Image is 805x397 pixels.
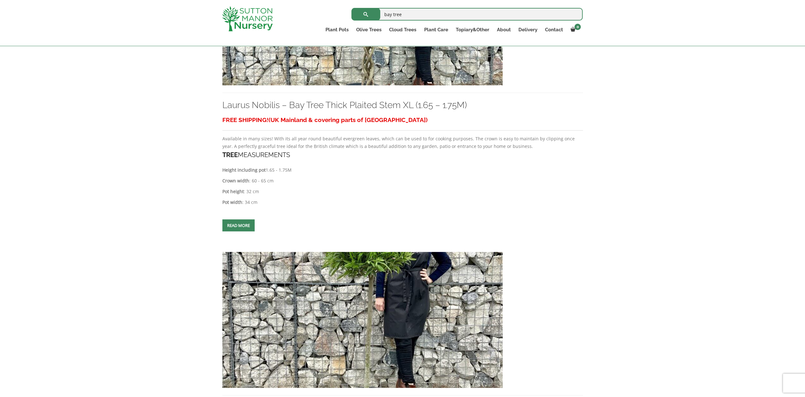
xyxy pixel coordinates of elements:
strong: Pot height [222,188,244,194]
span: 0 [574,24,581,30]
a: About [493,25,514,34]
a: Laurus nobilis - Angustifolia Bay Tree 1/2 Standard 1.30-1.40m [222,316,503,322]
h3: FREE SHIPPING! [222,114,583,126]
strong: Pot width [222,199,242,205]
a: Contact [541,25,567,34]
p: 1.65 - 1.75M [222,166,583,174]
strong: Height including pot [222,167,266,173]
input: Search... [351,8,583,21]
span: (UK Mainland & covering parts of [GEOGRAPHIC_DATA]) [269,116,428,123]
a: Plant Care [420,25,452,34]
a: Topiary&Other [452,25,493,34]
a: Olive Trees [352,25,385,34]
img: logo [222,6,273,31]
div: Available in many sizes! With its all year round beautiful evergreen leaves, which can be used to... [222,114,583,206]
p: : 60 - 65 cm [222,177,583,185]
img: Laurus nobilis - Angustifolia Bay Tree 1/2 Standard 1.30-1.40m - 225BFAE8 6F9E 4CB5 8FCD 7147A608... [222,252,503,388]
a: Plant Pots [322,25,352,34]
a: Laurus Nobilis – Bay Tree Thick Plaited Stem XL (1.65 – 1.75M) [222,100,467,110]
h4: MEASUREMENTS [222,150,583,160]
a: Delivery [514,25,541,34]
a: 0 [567,25,583,34]
p: : 34 cm [222,198,583,206]
p: : 32 cm [222,188,583,195]
a: Read more [222,219,255,231]
strong: TREE [222,151,238,159]
strong: Crown width [222,178,249,184]
a: Cloud Trees [385,25,420,34]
